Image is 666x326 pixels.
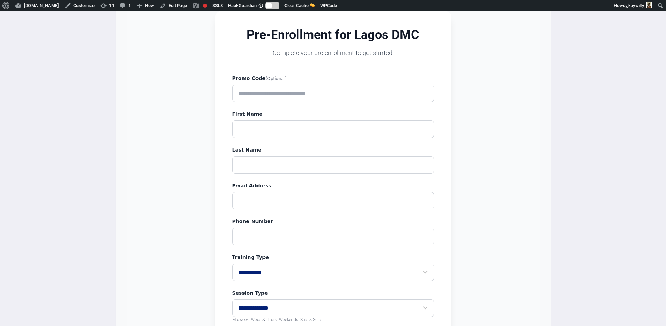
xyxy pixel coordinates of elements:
[232,48,434,58] p: Complete your pre-enrollment to get started.
[232,111,434,118] label: First Name
[232,218,434,225] label: Phone Number
[310,3,315,7] img: 🧽
[232,182,434,189] label: Email Address
[232,75,434,82] label: Promo Code
[203,4,207,8] div: Focus keyphrase not set
[232,146,434,153] label: Last Name
[284,3,309,8] span: Clear Cache
[628,3,644,8] span: kaywilly
[232,290,434,297] label: Session Type
[232,254,434,261] label: Training Type
[232,317,434,322] p: Midweek: Weds & Thurs. Weekends: Sats & Suns.
[232,28,434,42] h1: Pre-Enrollment for Lagos DMC
[266,76,287,81] span: (Optional)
